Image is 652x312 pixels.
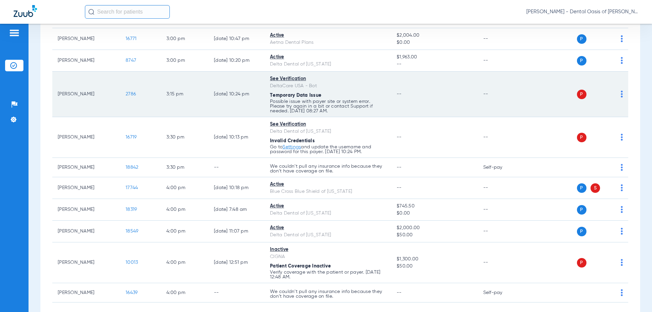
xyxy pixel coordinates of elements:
[52,221,120,242] td: [PERSON_NAME]
[478,221,524,242] td: --
[270,188,386,195] div: Blue Cross Blue Shield of [US_STATE]
[52,177,120,199] td: [PERSON_NAME]
[126,185,138,190] span: 17744
[283,145,301,149] a: Settings
[88,9,94,15] img: Search Icon
[478,117,524,158] td: --
[621,206,623,213] img: group-dot-blue.svg
[478,177,524,199] td: --
[621,134,623,141] img: group-dot-blue.svg
[618,279,652,312] iframe: Chat Widget
[270,75,386,82] div: See Verification
[577,90,586,99] span: P
[52,117,120,158] td: [PERSON_NAME]
[161,158,209,177] td: 3:30 PM
[126,36,137,41] span: 16771
[397,39,472,46] span: $0.00
[270,210,386,217] div: Delta Dental of [US_STATE]
[52,158,120,177] td: [PERSON_NAME]
[577,56,586,66] span: P
[478,28,524,50] td: --
[161,50,209,72] td: 3:00 PM
[126,165,138,170] span: 18842
[52,283,120,302] td: [PERSON_NAME]
[52,199,120,221] td: [PERSON_NAME]
[52,28,120,50] td: [PERSON_NAME]
[270,121,386,128] div: See Verification
[397,224,472,232] span: $2,000.00
[270,203,386,210] div: Active
[577,133,586,142] span: P
[270,128,386,135] div: Delta Dental of [US_STATE]
[397,61,472,68] span: --
[270,99,386,113] p: Possible issue with payer site or system error. Please try again in a bit or contact Support if n...
[397,135,402,140] span: --
[270,253,386,260] div: CIGNA
[397,92,402,96] span: --
[209,242,265,283] td: [DATE] 12:51 PM
[209,28,265,50] td: [DATE] 10:47 PM
[577,258,586,268] span: P
[161,283,209,302] td: 4:00 PM
[52,242,120,283] td: [PERSON_NAME]
[270,181,386,188] div: Active
[270,224,386,232] div: Active
[126,135,137,140] span: 16719
[270,82,386,90] div: DeltaCare USA - Bot
[270,139,315,143] span: Invalid Credentials
[397,210,472,217] span: $0.00
[52,72,120,117] td: [PERSON_NAME]
[270,145,386,154] p: Go to and update the username and password for this payer. [DATE] 10:24 PM.
[161,117,209,158] td: 3:30 PM
[209,50,265,72] td: [DATE] 10:20 PM
[161,221,209,242] td: 4:00 PM
[209,158,265,177] td: --
[591,183,600,193] span: S
[478,242,524,283] td: --
[577,183,586,193] span: P
[478,283,524,302] td: Self-pay
[209,177,265,199] td: [DATE] 10:18 PM
[621,164,623,171] img: group-dot-blue.svg
[126,207,137,212] span: 18319
[161,28,209,50] td: 3:00 PM
[270,232,386,239] div: Delta Dental of [US_STATE]
[126,58,136,63] span: 8747
[126,290,138,295] span: 16439
[397,232,472,239] span: $50.00
[621,228,623,235] img: group-dot-blue.svg
[577,227,586,236] span: P
[621,91,623,97] img: group-dot-blue.svg
[209,72,265,117] td: [DATE] 10:24 PM
[161,177,209,199] td: 4:00 PM
[270,61,386,68] div: Delta Dental of [US_STATE]
[270,270,386,279] p: Verify coverage with the patient or payer. [DATE] 12:48 AM.
[209,283,265,302] td: --
[397,165,402,170] span: --
[270,32,386,39] div: Active
[209,199,265,221] td: [DATE] 7:48 AM
[270,93,321,98] span: Temporary Data Issue
[397,185,402,190] span: --
[126,229,138,234] span: 18549
[526,8,638,15] span: [PERSON_NAME] - Dental Oasis of [PERSON_NAME]
[14,5,37,17] img: Zuub Logo
[577,34,586,44] span: P
[478,50,524,72] td: --
[397,263,472,270] span: $50.00
[397,54,472,61] span: $1,963.00
[478,158,524,177] td: Self-pay
[577,205,586,215] span: P
[270,246,386,253] div: Inactive
[621,57,623,64] img: group-dot-blue.svg
[270,289,386,299] p: We couldn’t pull any insurance info because they don’t have coverage on file.
[270,39,386,46] div: Aetna Dental Plans
[621,259,623,266] img: group-dot-blue.svg
[209,117,265,158] td: [DATE] 10:13 PM
[478,199,524,221] td: --
[52,50,120,72] td: [PERSON_NAME]
[126,92,136,96] span: 2786
[397,256,472,263] span: $1,300.00
[621,35,623,42] img: group-dot-blue.svg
